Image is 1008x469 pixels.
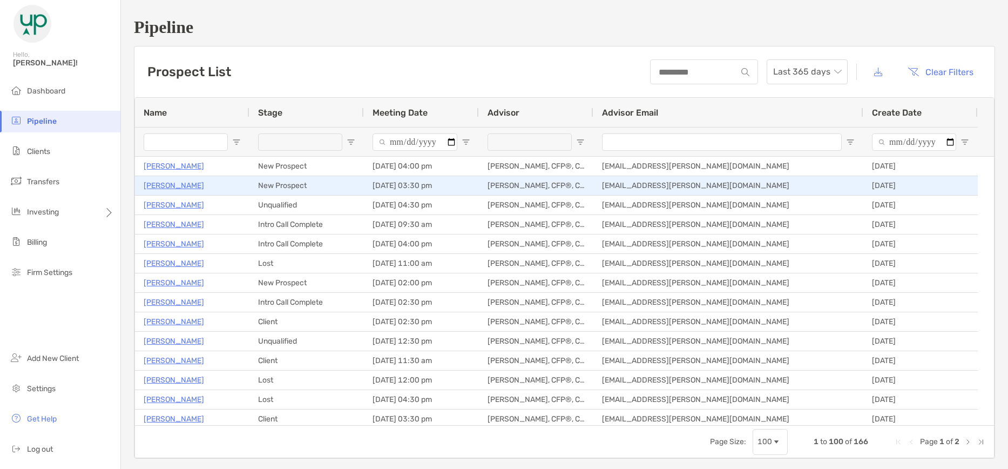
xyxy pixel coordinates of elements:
div: [DATE] [863,293,978,312]
span: Investing [27,207,59,217]
img: billing icon [10,235,23,248]
p: [PERSON_NAME] [144,179,204,192]
img: Zoe Logo [13,4,52,43]
span: Transfers [27,177,59,186]
span: 100 [829,437,843,446]
div: [DATE] 04:30 pm [364,390,479,409]
span: [PERSON_NAME]! [13,58,114,68]
div: [DATE] [863,312,978,331]
div: [EMAIL_ADDRESS][PERSON_NAME][DOMAIN_NAME] [593,196,863,215]
span: 166 [854,437,868,446]
div: [PERSON_NAME], CFP®, CFA®, CDFA® [479,410,593,428]
a: [PERSON_NAME] [144,412,204,426]
div: [DATE] 02:00 pm [364,273,479,292]
input: Meeting Date Filter Input [373,133,457,151]
h1: Pipeline [134,17,995,37]
div: New Prospect [249,176,364,195]
span: Get Help [27,414,57,424]
button: Open Filter Menu [462,138,470,146]
div: [DATE] [863,332,978,351]
div: [DATE] 11:00 am [364,254,479,273]
div: [DATE] 03:30 pm [364,176,479,195]
img: investing icon [10,205,23,218]
div: [DATE] [863,390,978,409]
div: [DATE] 12:30 pm [364,332,479,351]
span: of [845,437,852,446]
div: [DATE] 02:30 pm [364,312,479,331]
div: [PERSON_NAME], CFP®, CFA®, CDFA® [479,273,593,292]
div: [DATE] 12:00 pm [364,371,479,390]
a: [PERSON_NAME] [144,159,204,173]
button: Clear Filters [899,60,982,84]
div: [EMAIL_ADDRESS][PERSON_NAME][DOMAIN_NAME] [593,390,863,409]
div: [EMAIL_ADDRESS][PERSON_NAME][DOMAIN_NAME] [593,157,863,176]
a: [PERSON_NAME] [144,296,204,309]
button: Open Filter Menu [232,138,241,146]
div: [DATE] [863,254,978,273]
div: [DATE] [863,234,978,253]
div: [PERSON_NAME], CFP®, CFA®, CDFA® [479,196,593,215]
img: transfers icon [10,175,23,187]
div: [DATE] [863,176,978,195]
button: Open Filter Menu [960,138,969,146]
div: [PERSON_NAME], CFP®, CFA®, CDFA® [479,312,593,331]
a: [PERSON_NAME] [144,276,204,290]
div: [PERSON_NAME], CFP®, CFA®, CDFA® [479,390,593,409]
img: dashboard icon [10,84,23,97]
div: [PERSON_NAME], CFP®, CFA®, CDFA® [479,332,593,351]
a: [PERSON_NAME] [144,257,204,270]
div: [DATE] [863,215,978,234]
div: [DATE] 02:30 pm [364,293,479,312]
a: [PERSON_NAME] [144,373,204,387]
div: [PERSON_NAME], CFP®, CFA®, CDFA® [479,157,593,176]
div: [DATE] [863,273,978,292]
div: 100 [757,437,772,446]
div: [PERSON_NAME], CFP®, CFA®, CDFA® [479,351,593,370]
span: Create Date [872,108,922,118]
a: [PERSON_NAME] [144,354,204,367]
img: logout icon [10,442,23,455]
div: Last Page [977,438,985,446]
div: Lost [249,254,364,273]
a: [PERSON_NAME] [144,198,204,212]
div: Intro Call Complete [249,234,364,253]
a: [PERSON_NAME] [144,315,204,329]
div: [DATE] [863,410,978,428]
img: pipeline icon [10,114,23,127]
div: [DATE] [863,351,978,370]
div: Page Size [753,429,788,455]
a: [PERSON_NAME] [144,237,204,251]
span: Firm Settings [27,268,72,277]
a: [PERSON_NAME] [144,393,204,406]
div: [DATE] 09:30 am [364,215,479,234]
div: [EMAIL_ADDRESS][PERSON_NAME][DOMAIN_NAME] [593,176,863,195]
a: [PERSON_NAME] [144,334,204,348]
button: Open Filter Menu [347,138,355,146]
div: Unqualified [249,196,364,215]
input: Advisor Email Filter Input [602,133,842,151]
div: [DATE] 04:00 pm [364,157,479,176]
div: [DATE] [863,196,978,215]
span: to [820,437,827,446]
div: [DATE] [863,371,978,390]
div: Intro Call Complete [249,293,364,312]
img: get-help icon [10,412,23,425]
span: Log out [27,445,53,454]
span: Last 365 days [773,60,841,84]
div: [DATE] [863,157,978,176]
span: Stage [258,108,282,118]
div: Unqualified [249,332,364,351]
span: of [946,437,953,446]
div: New Prospect [249,273,364,292]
